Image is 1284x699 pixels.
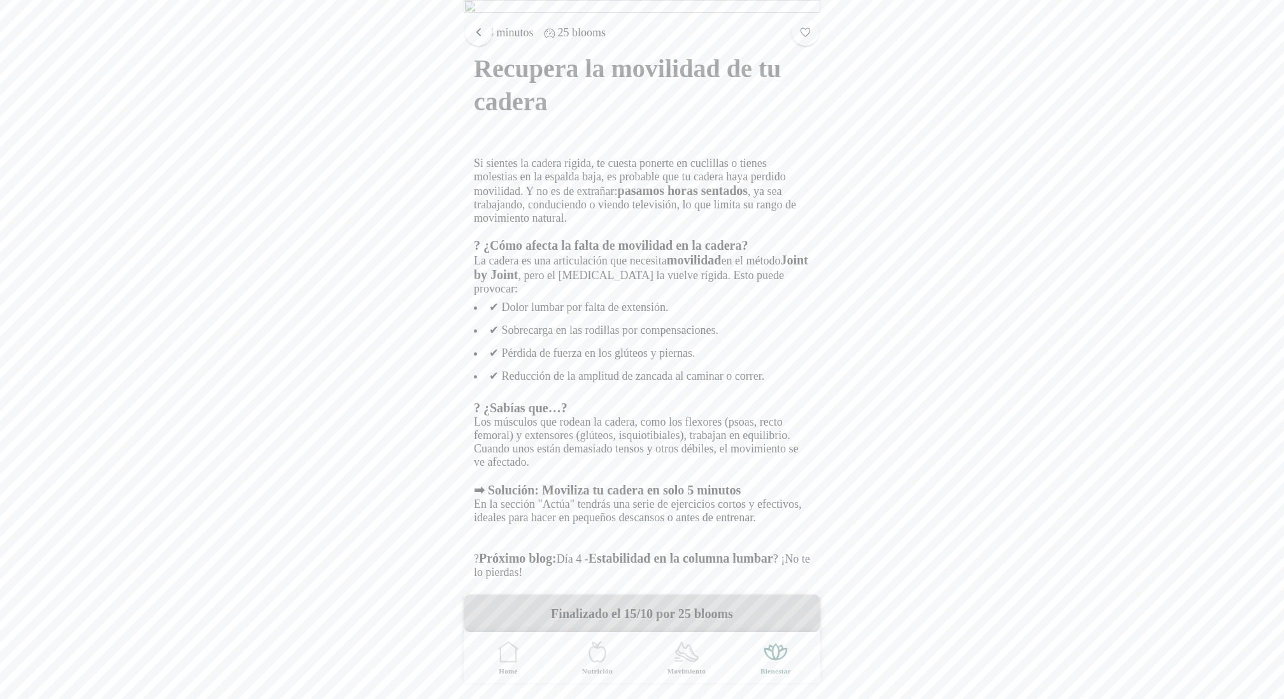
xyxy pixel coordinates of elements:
b: Estabilidad en la columna lumbar [588,551,773,565]
b: Próximo blog: [479,551,557,565]
b: ? ¿Cómo afecta la falta de movilidad en la cadera? [474,238,748,252]
li: ✔ Reducción de la amplitud de zancada al caminar o correr. [474,364,810,387]
ion-label: Movimiento [667,667,706,676]
ion-label: Nutrición [582,667,613,676]
li: ✔ Dolor lumbar por falta de extensión. [474,296,810,319]
ion-label: Home [499,667,518,676]
div: ? Día 4 - ? ¡No te lo pierdas! [474,551,810,579]
div: La cadera es una articulación que necesita en el método , pero el [MEDICAL_DATA] la vuelve rígida... [474,253,810,296]
li: ✔ Pérdida de fuerza en los glúteos y piernas. [474,342,810,364]
div: Si sientes la cadera rígida, te cuesta ponerte en cuclillas o tienes molestias en la espalda baja... [474,157,810,225]
ion-label: Bienestar [760,667,791,676]
div: Los músculos que rodean la cadera, como los flexores (psoas, recto femoral) y extensores (glúteos... [474,415,810,469]
div: En la sección "Actúa" tendrás una serie de ejercicios cortos y efectivos, ideales para hacer en p... [474,498,810,524]
h1: Recupera la movilidad de tu cadera [474,52,810,119]
b: Joint by Joint [474,253,808,282]
li: ✔ Sobrecarga en las rodillas por compensaciones. [474,319,810,342]
b: ? ¿Sabías que…? [474,401,567,415]
b: ➡ Solución: Moviliza tu cadera en solo 5 minutos [474,483,741,497]
button: Finalizado el 15/10 por 25 blooms [464,595,820,632]
b: pasamos horas sentados [618,184,748,198]
b: movilidad [667,253,722,267]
